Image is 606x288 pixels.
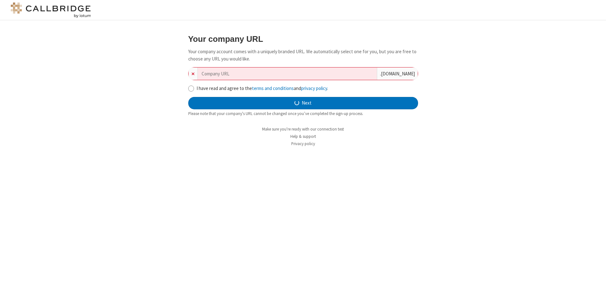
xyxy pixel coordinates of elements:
[290,134,316,139] a: Help & support
[10,3,92,18] img: logo@2x.png
[262,126,344,132] a: Make sure you're ready with our connection test
[188,97,418,110] button: Next
[188,35,418,43] h3: Your company URL
[188,111,418,117] div: Please note that your company's URL cannot be changed once you’ve completed the sign-up process.
[302,99,312,107] span: Next
[197,85,418,92] label: I have read and agree to the and .
[377,67,418,80] div: . [DOMAIN_NAME]
[301,85,327,91] a: privacy policy
[198,67,377,80] input: Company URL
[252,85,294,91] a: terms and conditions
[291,141,315,146] a: Privacy policy
[188,48,418,62] p: Your company account comes with a uniquely branded URL. We automatically select one for you, but ...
